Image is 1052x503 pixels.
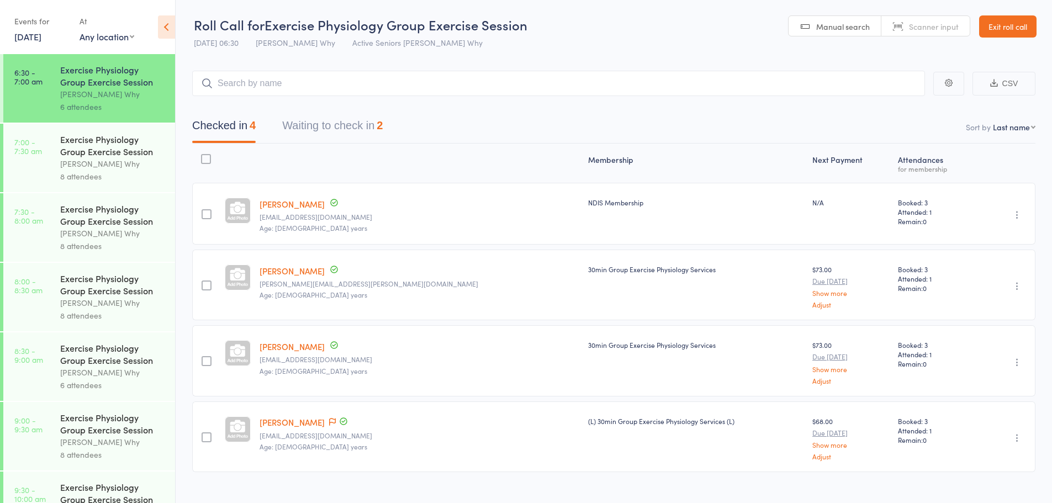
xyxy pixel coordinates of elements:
[812,301,889,308] a: Adjust
[898,435,973,444] span: Remain:
[60,309,166,322] div: 8 attendees
[14,137,42,155] time: 7:00 - 7:30 am
[260,213,579,221] small: johnbackhouse64@gmail.com
[352,37,483,48] span: Active Seniors [PERSON_NAME] Why
[14,207,43,225] time: 7:30 - 8:00 am
[898,426,973,435] span: Attended: 1
[812,198,889,207] div: N/A
[584,149,808,178] div: Membership
[909,21,959,32] span: Scanner input
[812,289,889,296] a: Show more
[60,133,166,157] div: Exercise Physiology Group Exercise Session
[60,379,166,391] div: 6 attendees
[260,416,325,428] a: [PERSON_NAME]
[377,119,383,131] div: 2
[898,216,973,226] span: Remain:
[812,366,889,373] a: Show more
[14,12,68,30] div: Events for
[60,436,166,448] div: [PERSON_NAME] Why
[260,366,367,375] span: Age: [DEMOGRAPHIC_DATA] years
[60,411,166,436] div: Exercise Physiology Group Exercise Session
[812,264,889,308] div: $73.00
[898,350,973,359] span: Attended: 1
[60,100,166,113] div: 6 attendees
[60,342,166,366] div: Exercise Physiology Group Exercise Session
[60,170,166,183] div: 8 attendees
[894,149,977,178] div: Atten­dances
[812,340,889,384] div: $73.00
[14,485,46,503] time: 9:30 - 10:00 am
[812,377,889,384] a: Adjust
[588,340,803,350] div: 30min Group Exercise Physiology Services
[898,274,973,283] span: Attended: 1
[588,416,803,426] div: (L) 30min Group Exercise Physiology Services (L)
[3,54,175,123] a: 6:30 -7:00 amExercise Physiology Group Exercise Session[PERSON_NAME] Why6 attendees
[812,353,889,361] small: Due [DATE]
[812,453,889,460] a: Adjust
[966,121,991,133] label: Sort by
[588,198,803,207] div: NDIS Membership
[993,121,1030,133] div: Last name
[14,30,41,43] a: [DATE]
[60,240,166,252] div: 8 attendees
[260,356,579,363] small: edeshon@bigpond.com
[260,265,325,277] a: [PERSON_NAME]
[265,15,527,34] span: Exercise Physiology Group Exercise Session
[812,277,889,285] small: Due [DATE]
[256,37,335,48] span: [PERSON_NAME] Why
[812,416,889,460] div: $68.00
[898,340,973,350] span: Booked: 3
[3,263,175,331] a: 8:00 -8:30 amExercise Physiology Group Exercise Session[PERSON_NAME] Why8 attendees
[923,216,927,226] span: 0
[192,114,256,143] button: Checked in4
[588,264,803,274] div: 30min Group Exercise Physiology Services
[60,88,166,100] div: [PERSON_NAME] Why
[194,37,239,48] span: [DATE] 06:30
[194,15,265,34] span: Roll Call for
[3,124,175,192] a: 7:00 -7:30 amExercise Physiology Group Exercise Session[PERSON_NAME] Why8 attendees
[812,429,889,437] small: Due [DATE]
[60,203,166,227] div: Exercise Physiology Group Exercise Session
[260,280,579,288] small: blackwell.jenny@gmail.com
[60,366,166,379] div: [PERSON_NAME] Why
[260,341,325,352] a: [PERSON_NAME]
[972,72,1035,96] button: CSV
[898,207,973,216] span: Attended: 1
[898,359,973,368] span: Remain:
[808,149,894,178] div: Next Payment
[14,416,43,433] time: 9:00 - 9:30 am
[923,283,927,293] span: 0
[898,165,973,172] div: for membership
[250,119,256,131] div: 4
[3,332,175,401] a: 8:30 -9:00 amExercise Physiology Group Exercise Session[PERSON_NAME] Why6 attendees
[60,448,166,461] div: 8 attendees
[60,157,166,170] div: [PERSON_NAME] Why
[923,359,927,368] span: 0
[60,63,166,88] div: Exercise Physiology Group Exercise Session
[260,198,325,210] a: [PERSON_NAME]
[898,198,973,207] span: Booked: 3
[60,227,166,240] div: [PERSON_NAME] Why
[282,114,383,143] button: Waiting to check in2
[898,264,973,274] span: Booked: 3
[60,272,166,296] div: Exercise Physiology Group Exercise Session
[60,296,166,309] div: [PERSON_NAME] Why
[260,432,579,440] small: claretu@hotmail.com
[816,21,870,32] span: Manual search
[923,435,927,444] span: 0
[898,283,973,293] span: Remain:
[260,442,367,451] span: Age: [DEMOGRAPHIC_DATA] years
[812,441,889,448] a: Show more
[192,71,925,96] input: Search by name
[14,68,43,86] time: 6:30 - 7:00 am
[14,277,43,294] time: 8:00 - 8:30 am
[3,402,175,470] a: 9:00 -9:30 amExercise Physiology Group Exercise Session[PERSON_NAME] Why8 attendees
[3,193,175,262] a: 7:30 -8:00 amExercise Physiology Group Exercise Session[PERSON_NAME] Why8 attendees
[80,30,134,43] div: Any location
[260,290,367,299] span: Age: [DEMOGRAPHIC_DATA] years
[14,346,43,364] time: 8:30 - 9:00 am
[80,12,134,30] div: At
[260,223,367,232] span: Age: [DEMOGRAPHIC_DATA] years
[979,15,1037,38] a: Exit roll call
[898,416,973,426] span: Booked: 3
